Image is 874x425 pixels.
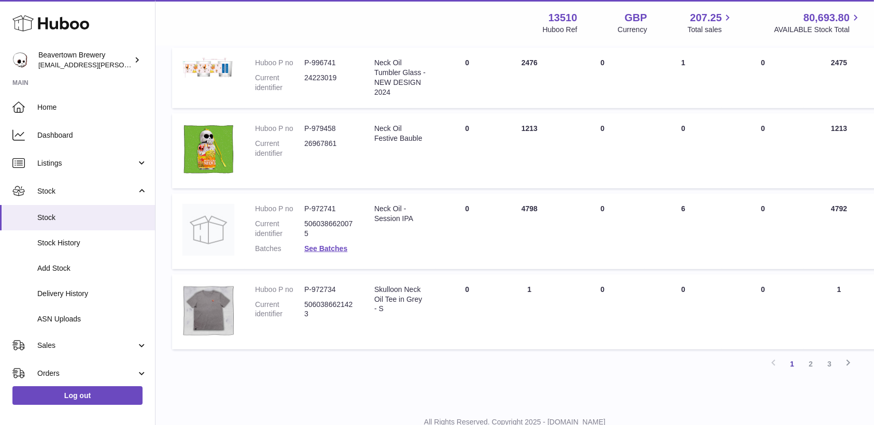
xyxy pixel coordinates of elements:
span: Sales [37,341,136,350]
span: Total sales [687,25,734,35]
span: Dashboard [37,130,147,140]
dt: Current identifier [255,73,304,93]
a: See Batches [304,244,347,253]
img: product image [182,124,234,175]
td: 2476 [498,48,560,108]
span: 0 [761,124,765,133]
a: 3 [820,355,839,373]
div: Neck Oil Festive Bauble [374,124,426,143]
td: 0 [644,274,722,349]
td: 6 [644,194,722,269]
span: Home [37,102,147,112]
span: AVAILABLE Stock Total [774,25,862,35]
td: 1213 [498,113,560,188]
a: 80,693.80 AVAILABLE Stock Total [774,11,862,35]
dt: Current identifier [255,139,304,158]
img: product image [182,285,234,336]
td: 0 [436,113,498,188]
div: Beavertown Brewery [38,50,132,70]
dd: P-972734 [304,285,354,295]
strong: GBP [625,11,647,25]
dt: Batches [255,244,304,254]
dt: Current identifier [255,300,304,319]
span: ASN Uploads [37,314,147,324]
span: 0 [761,204,765,213]
span: 0 [761,58,765,67]
a: 2 [801,355,820,373]
a: Log out [12,386,143,405]
div: Skulloon Neck Oil Tee in Grey - S [374,285,426,314]
td: 0 [644,113,722,188]
dd: 5060386621423 [304,300,354,319]
span: Stock [37,213,147,223]
td: 0 [560,274,644,349]
span: Delivery History [37,289,147,299]
td: 0 [436,48,498,108]
dt: Huboo P no [255,124,304,134]
img: kit.lowe@beavertownbrewery.co.uk [12,52,28,68]
div: Neck Oil - Session IPA [374,204,426,224]
dt: Huboo P no [255,58,304,68]
dt: Current identifier [255,219,304,239]
img: product image [182,58,234,78]
span: 207.25 [690,11,722,25]
div: Neck Oil Tumbler Glass - NEW DESIGN 2024 [374,58,426,97]
span: Orders [37,369,136,378]
td: 0 [436,194,498,269]
dd: P-996741 [304,58,354,68]
dd: 5060386620075 [304,219,354,239]
div: Currency [618,25,647,35]
td: 0 [560,194,644,269]
span: Listings [37,158,136,168]
dt: Huboo P no [255,204,304,214]
td: 1 [498,274,560,349]
span: Stock [37,186,136,196]
span: Add Stock [37,263,147,273]
dd: 26967861 [304,139,354,158]
td: 0 [560,48,644,108]
td: 0 [560,113,644,188]
td: 4798 [498,194,560,269]
dt: Huboo P no [255,285,304,295]
div: Huboo Ref [543,25,577,35]
td: 1 [644,48,722,108]
img: product image [182,204,234,256]
td: 0 [436,274,498,349]
a: 207.25 Total sales [687,11,734,35]
a: 1 [783,355,801,373]
span: 80,693.80 [803,11,850,25]
span: Stock History [37,238,147,248]
span: [EMAIL_ADDRESS][PERSON_NAME][DOMAIN_NAME] [38,61,208,69]
dd: P-972741 [304,204,354,214]
strong: 13510 [548,11,577,25]
dd: P-979458 [304,124,354,134]
span: 0 [761,285,765,294]
dd: 24223019 [304,73,354,93]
